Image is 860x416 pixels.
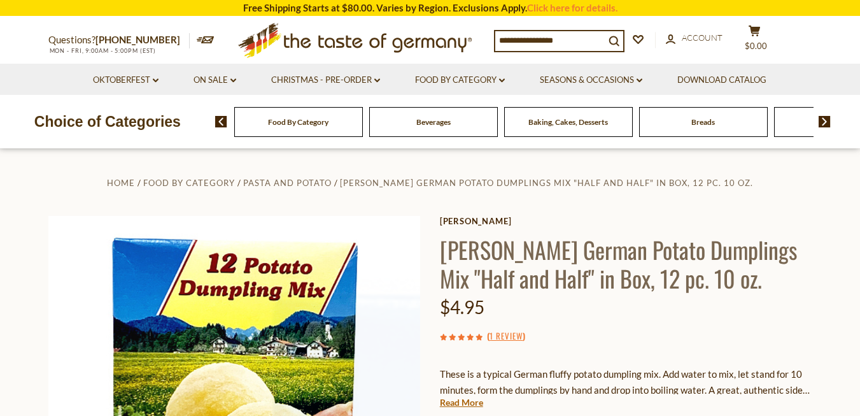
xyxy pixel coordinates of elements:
a: Account [666,31,723,45]
a: Baking, Cakes, Desserts [528,117,608,127]
a: On Sale [194,73,236,87]
a: [PERSON_NAME] German Potato Dumplings Mix "Half and Half" in Box, 12 pc. 10 oz. [340,178,753,188]
a: Seasons & Occasions [540,73,642,87]
a: Home [107,178,135,188]
a: Read More [440,396,483,409]
a: Christmas - PRE-ORDER [271,73,380,87]
p: These is a typical German fluffy potato dumpling mix. Add water to mix, let stand for 10 minutes,... [440,366,812,398]
a: [PHONE_NUMBER] [95,34,180,45]
span: MON - FRI, 9:00AM - 5:00PM (EST) [48,47,157,54]
a: [PERSON_NAME] [440,216,812,226]
span: $0.00 [745,41,767,51]
a: Download Catalog [677,73,766,87]
p: Questions? [48,32,190,48]
span: Account [682,32,723,43]
img: previous arrow [215,116,227,127]
h1: [PERSON_NAME] German Potato Dumplings Mix "Half and Half" in Box, 12 pc. 10 oz. [440,235,812,292]
button: $0.00 [736,25,774,57]
span: $4.95 [440,296,484,318]
a: Oktoberfest [93,73,159,87]
span: ( ) [487,329,525,342]
a: Beverages [416,117,451,127]
a: Food By Category [143,178,235,188]
a: Food By Category [415,73,505,87]
img: next arrow [819,116,831,127]
a: 1 Review [490,329,523,343]
a: Click here for details. [527,2,617,13]
a: Pasta and Potato [243,178,332,188]
a: Food By Category [268,117,328,127]
a: Breads [691,117,715,127]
